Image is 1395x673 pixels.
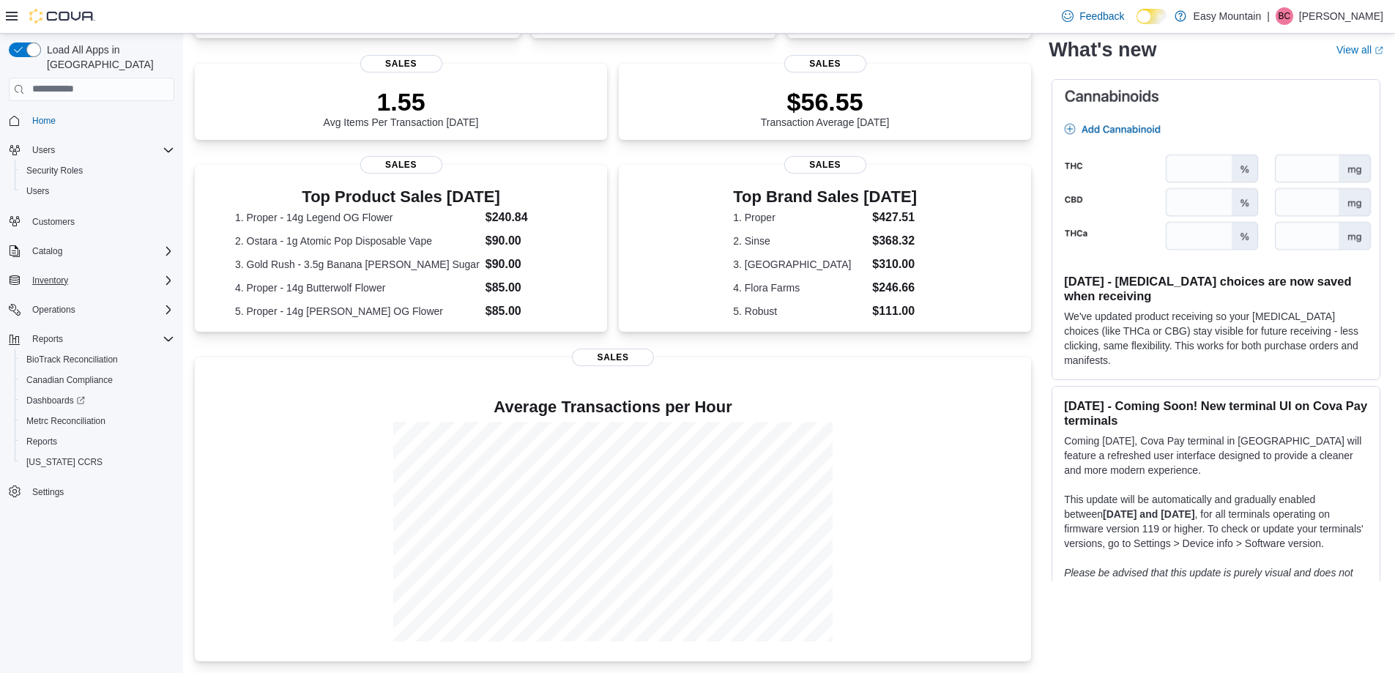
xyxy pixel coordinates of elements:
span: Sales [360,156,442,174]
dd: $240.84 [486,209,567,226]
a: View allExternal link [1336,44,1383,56]
a: Customers [26,213,81,231]
h3: [DATE] - [MEDICAL_DATA] choices are now saved when receiving [1064,274,1368,303]
span: Operations [26,301,174,319]
p: 1.55 [324,87,479,116]
span: BC [1279,7,1291,25]
h4: Average Transactions per Hour [207,398,1019,416]
button: Users [26,141,61,159]
a: Dashboards [15,390,180,411]
button: Operations [26,301,81,319]
dt: 1. Proper - 14g Legend OG Flower [235,210,480,225]
a: Settings [26,483,70,501]
span: Sales [784,156,866,174]
button: Customers [3,210,180,231]
dt: 2. Sinse [733,234,866,248]
p: $56.55 [761,87,890,116]
a: Canadian Compliance [21,371,119,389]
button: Reports [26,330,69,348]
button: Settings [3,481,180,502]
a: Dashboards [21,392,91,409]
span: Inventory [32,275,68,286]
dd: $368.32 [872,232,917,250]
span: Users [26,185,49,197]
span: [US_STATE] CCRS [26,456,103,468]
span: Dark Mode [1137,24,1137,25]
a: Home [26,112,62,130]
button: BioTrack Reconciliation [15,349,180,370]
span: Canadian Compliance [21,371,174,389]
span: Sales [572,349,654,366]
span: Dashboards [21,392,174,409]
span: Canadian Compliance [26,374,113,386]
div: Transaction Average [DATE] [761,87,890,128]
span: Users [32,144,55,156]
dt: 5. Robust [733,304,866,319]
p: We've updated product receiving so your [MEDICAL_DATA] choices (like THCa or CBG) stay visible fo... [1064,309,1368,368]
span: BioTrack Reconciliation [26,354,118,365]
dt: 2. Ostara - 1g Atomic Pop Disposable Vape [235,234,480,248]
p: | [1267,7,1270,25]
span: Metrc Reconciliation [26,415,105,427]
dt: 3. [GEOGRAPHIC_DATA] [733,257,866,272]
p: Coming [DATE], Cova Pay terminal in [GEOGRAPHIC_DATA] will feature a refreshed user interface des... [1064,434,1368,477]
dd: $111.00 [872,302,917,320]
span: Sales [360,55,442,72]
a: Users [21,182,55,200]
dd: $427.51 [872,209,917,226]
span: Load All Apps in [GEOGRAPHIC_DATA] [41,42,174,72]
button: Inventory [3,270,180,291]
span: Reports [26,330,174,348]
a: Security Roles [21,162,89,179]
dt: 5. Proper - 14g [PERSON_NAME] OG Flower [235,304,480,319]
span: Catalog [26,242,174,260]
img: Cova [29,9,95,23]
button: Users [15,181,180,201]
span: Catalog [32,245,62,257]
span: Settings [26,483,174,501]
span: Security Roles [26,165,83,176]
span: Metrc Reconciliation [21,412,174,430]
button: Catalog [3,241,180,261]
div: Avg Items Per Transaction [DATE] [324,87,479,128]
button: Operations [3,300,180,320]
span: Users [21,182,174,200]
p: This update will be automatically and gradually enabled between , for all terminals operating on ... [1064,492,1368,551]
span: Washington CCRS [21,453,174,471]
dt: 4. Proper - 14g Butterwolf Flower [235,280,480,295]
svg: External link [1374,46,1383,55]
dd: $85.00 [486,279,567,297]
button: Home [3,110,180,131]
span: Reports [32,333,63,345]
a: Feedback [1056,1,1130,31]
span: Operations [32,304,75,316]
span: Customers [32,216,75,228]
span: BioTrack Reconciliation [21,351,174,368]
h2: What's new [1049,38,1156,62]
span: Customers [26,212,174,230]
span: Home [32,115,56,127]
div: Ben Clements [1276,7,1293,25]
input: Dark Mode [1137,9,1167,24]
dd: $90.00 [486,232,567,250]
span: Users [26,141,174,159]
dt: 3. Gold Rush - 3.5g Banana [PERSON_NAME] Sugar [235,257,480,272]
dd: $246.66 [872,279,917,297]
button: Metrc Reconciliation [15,411,180,431]
span: Home [26,111,174,130]
button: Inventory [26,272,74,289]
strong: [DATE] and [DATE] [1103,508,1194,520]
em: Please be advised that this update is purely visual and does not impact payment functionality. [1064,567,1353,593]
span: Security Roles [21,162,174,179]
p: Easy Mountain [1194,7,1262,25]
button: Reports [3,329,180,349]
span: Feedback [1079,9,1124,23]
span: Reports [26,436,57,447]
dd: $310.00 [872,256,917,273]
span: Dashboards [26,395,85,406]
dd: $85.00 [486,302,567,320]
button: Canadian Compliance [15,370,180,390]
h3: [DATE] - Coming Soon! New terminal UI on Cova Pay terminals [1064,398,1368,428]
nav: Complex example [9,104,174,540]
a: [US_STATE] CCRS [21,453,108,471]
